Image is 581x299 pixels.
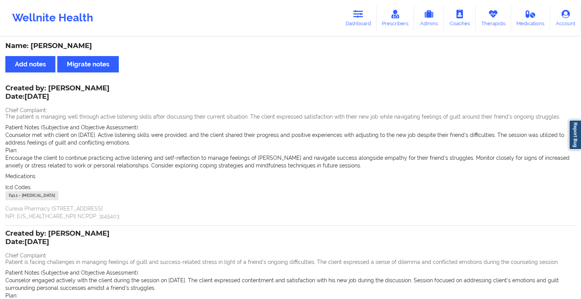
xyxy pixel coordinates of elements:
[5,173,36,179] span: Medications
[5,92,110,102] p: Date: [DATE]
[5,270,139,276] span: Patient Notes (Subjective and Objective Assessment):
[5,42,576,50] div: Name: [PERSON_NAME]
[5,124,139,130] span: Patient Notes (Subjective and Objective Assessment):
[5,113,576,121] p: The patient is managing well through active listening skills after discussing their current situa...
[5,230,110,247] div: Created by: [PERSON_NAME]
[5,258,576,266] p: Patient is facing challenges in managing feelings of guilt and success-related stress in light of...
[414,5,444,31] a: Admins
[5,184,31,190] span: Icd Codes
[511,5,550,31] a: Medications
[550,5,581,31] a: Account
[340,5,377,31] a: Dashboard
[5,205,576,220] p: Curexa Pharmacy [STREET_ADDRESS] NPI: [US_HEALTHCARE_NPI] NCPDP: 3145403
[444,5,476,31] a: Coaches
[5,252,47,259] span: Chief Complaint:
[569,120,581,150] a: Report Bug
[5,56,55,72] button: Add notes
[57,56,119,72] button: Migrate notes
[377,5,414,31] a: Prescribers
[5,237,110,247] p: Date: [DATE]
[476,5,511,31] a: Therapists
[5,191,58,200] div: F41.1 - [MEDICAL_DATA]
[5,154,576,169] p: Encourage the client to continue practicing active listening and self-reflection to manage feelin...
[5,84,110,102] div: Created by: [PERSON_NAME]
[5,276,576,292] p: Counselor engaged actively with the client during the session on [DATE]. The client expressed con...
[5,107,47,113] span: Chief Complaint:
[5,131,576,146] p: Counselor met with client on [DATE]. Active listening skills were provided, and the client shared...
[5,147,18,153] span: Plan:
[5,293,18,299] span: Plan:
